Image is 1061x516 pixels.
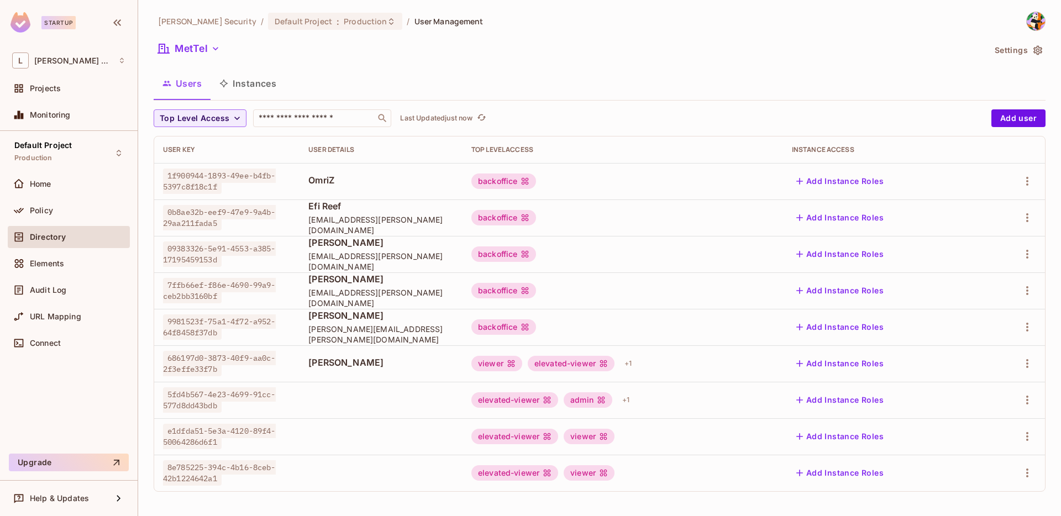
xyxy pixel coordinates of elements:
[163,241,276,267] span: 09383326-5e91-4553-a385-17195459153d
[308,236,454,249] span: [PERSON_NAME]
[30,110,71,119] span: Monitoring
[163,351,276,376] span: 686197d0-3873-40f9-aa0c-2f3effe33f7b
[30,339,61,347] span: Connect
[792,245,888,263] button: Add Instance Roles
[471,210,537,225] div: backoffice
[154,70,211,97] button: Users
[30,206,53,215] span: Policy
[471,319,537,335] div: backoffice
[211,70,285,97] button: Instances
[792,428,888,445] button: Add Instance Roles
[163,460,276,486] span: 8e785225-394c-4b16-8ceb-42b1224642a1
[163,424,276,449] span: e1dfda51-5e3a-4120-89f4-50064286d6f1
[308,145,454,154] div: User Details
[154,40,224,57] button: MetTel
[308,214,454,235] span: [EMAIL_ADDRESS][PERSON_NAME][DOMAIN_NAME]
[34,56,113,65] span: Workspace: Lumia Security
[30,84,61,93] span: Projects
[991,109,1046,127] button: Add user
[14,154,52,162] span: Production
[30,312,81,321] span: URL Mapping
[792,145,974,154] div: Instance Access
[308,251,454,272] span: [EMAIL_ADDRESS][PERSON_NAME][DOMAIN_NAME]
[30,494,89,503] span: Help & Updates
[30,233,66,241] span: Directory
[564,465,614,481] div: viewer
[528,356,614,371] div: elevated-viewer
[471,356,522,371] div: viewer
[472,112,488,125] span: Click to refresh data
[163,145,291,154] div: User Key
[471,392,558,408] div: elevated-viewer
[308,200,454,212] span: Efi Reef
[792,282,888,299] button: Add Instance Roles
[308,174,454,186] span: OmriZ
[154,109,246,127] button: Top Level Access
[163,169,276,194] span: 1f900944-1893-49ee-b4fb-5397c8f18c1f
[308,309,454,322] span: [PERSON_NAME]
[261,16,264,27] li: /
[336,17,340,26] span: :
[792,172,888,190] button: Add Instance Roles
[14,141,72,150] span: Default Project
[9,454,129,471] button: Upgrade
[792,209,888,227] button: Add Instance Roles
[41,16,76,29] div: Startup
[10,12,30,33] img: SReyMgAAAABJRU5ErkJggg==
[471,429,558,444] div: elevated-viewer
[30,259,64,268] span: Elements
[618,391,634,409] div: + 1
[344,16,387,27] span: Production
[407,16,409,27] li: /
[163,314,276,340] span: 9981523f-75a1-4f72-a952-64f8458f37db
[792,318,888,336] button: Add Instance Roles
[30,286,66,294] span: Audit Log
[163,387,276,413] span: 5fd4b567-4e23-4699-91cc-577d8dd43bdb
[1027,12,1045,30] img: David Mamistvalov
[30,180,51,188] span: Home
[564,392,612,408] div: admin
[990,41,1046,59] button: Settings
[471,246,537,262] div: backoffice
[792,464,888,482] button: Add Instance Roles
[308,287,454,308] span: [EMAIL_ADDRESS][PERSON_NAME][DOMAIN_NAME]
[471,145,774,154] div: Top Level Access
[477,113,486,124] span: refresh
[12,52,29,69] span: L
[414,16,484,27] span: User Management
[564,429,614,444] div: viewer
[275,16,332,27] span: Default Project
[792,391,888,409] button: Add Instance Roles
[620,355,636,372] div: + 1
[308,356,454,368] span: [PERSON_NAME]
[158,16,256,27] span: the active workspace
[308,273,454,285] span: [PERSON_NAME]
[160,112,229,125] span: Top Level Access
[471,283,537,298] div: backoffice
[475,112,488,125] button: refresh
[792,355,888,372] button: Add Instance Roles
[163,205,276,230] span: 0b8ae32b-eef9-47e9-9a4b-29aa211fada5
[308,324,454,345] span: [PERSON_NAME][EMAIL_ADDRESS][PERSON_NAME][DOMAIN_NAME]
[471,173,537,189] div: backoffice
[471,465,558,481] div: elevated-viewer
[400,114,472,123] p: Last Updated just now
[163,278,276,303] span: 7ffb66ef-f86e-4690-99a9-ceb2bb3160bf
